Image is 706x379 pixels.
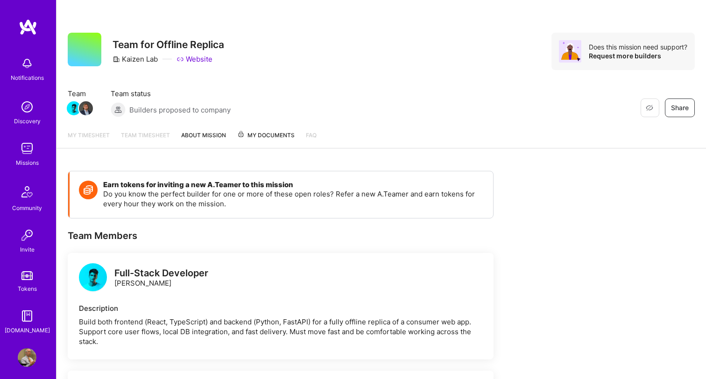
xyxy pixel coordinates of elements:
div: Notifications [11,73,44,83]
img: logo [19,19,37,35]
a: About Mission [181,130,226,148]
h3: Team for Offline Replica [113,39,224,50]
div: Discovery [14,116,41,126]
div: Full-Stack Developer [114,268,208,278]
img: guide book [18,307,36,325]
a: My Documents [237,130,295,148]
a: My timesheet [68,130,110,148]
img: Token icon [79,181,98,199]
span: Team [68,89,92,98]
div: Invite [20,245,35,254]
img: User Avatar [18,348,36,367]
div: Tokens [18,284,37,294]
img: Invite [18,226,36,245]
span: Share [671,103,689,112]
div: Request more builders [589,51,687,60]
img: Team Member Avatar [79,101,93,115]
a: FAQ [306,130,317,148]
img: bell [18,54,36,73]
a: Team timesheet [121,130,170,148]
img: Avatar [559,40,581,63]
a: User Avatar [15,348,39,367]
div: [PERSON_NAME] [114,268,208,288]
div: [DOMAIN_NAME] [5,325,50,335]
span: My Documents [237,130,295,140]
img: teamwork [18,139,36,158]
a: Website [176,54,212,64]
img: Community [16,181,38,203]
span: Builders proposed to company [129,105,231,115]
img: Team Member Avatar [67,101,81,115]
div: Missions [16,158,39,168]
span: Team status [111,89,231,98]
div: Kaizen Lab [113,54,158,64]
img: tokens [21,271,33,280]
div: Build both frontend (React, TypeScript) and backend (Python, FastAPI) for a fully offline replica... [79,317,482,346]
i: icon CompanyGray [113,56,120,63]
div: Description [79,303,482,313]
div: Does this mission need support? [589,42,687,51]
img: Builders proposed to company [111,102,126,117]
div: Team Members [68,230,494,242]
button: Share [665,98,695,117]
a: logo [79,263,107,294]
a: Team Member Avatar [68,100,80,116]
h4: Earn tokens for inviting a new A.Teamer to this mission [103,181,484,189]
i: icon EyeClosed [646,104,653,112]
img: discovery [18,98,36,116]
p: Do you know the perfect builder for one or more of these open roles? Refer a new A.Teamer and ear... [103,189,484,209]
a: Team Member Avatar [80,100,92,116]
div: Community [12,203,42,213]
img: logo [79,263,107,291]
